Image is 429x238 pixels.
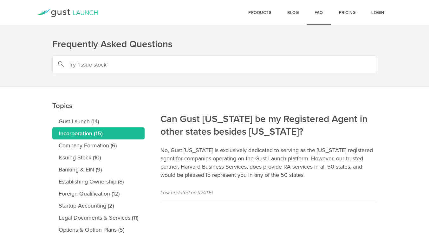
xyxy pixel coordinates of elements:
input: Try "Issue stock" [52,55,377,74]
a: Foreign Qualification (12) [52,188,145,200]
h2: Can Gust [US_STATE] be my Registered Agent in other states besides [US_STATE]? [160,70,377,138]
a: Company Formation (6) [52,139,145,151]
a: Incorporation (15) [52,127,145,139]
h1: Frequently Asked Questions [52,38,377,51]
a: Establishing Ownership (8) [52,176,145,188]
a: Banking & EIN (9) [52,164,145,176]
p: No, Gust [US_STATE] is exclusively dedicated to serving as the [US_STATE] registered agent for co... [160,146,377,179]
a: Options & Option Plans (5) [52,224,145,236]
p: Last updated on [DATE] [160,189,377,197]
a: Gust Launch (14) [52,115,145,127]
a: Legal Documents & Services (11) [52,212,145,224]
a: Issuing Stock (10) [52,151,145,164]
a: Startup Accounting (2) [52,200,145,212]
h2: Topics [52,57,145,112]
